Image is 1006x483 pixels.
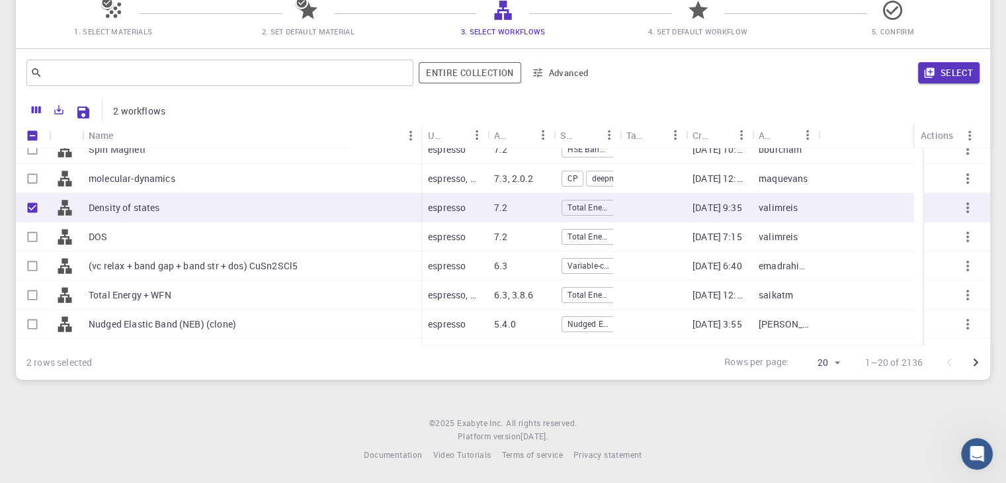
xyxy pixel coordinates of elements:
[89,122,114,148] div: Name
[665,124,686,146] button: Menu
[428,143,466,156] p: espresso
[692,259,742,273] p: [DATE] 6:40
[82,122,421,148] div: Name
[562,144,614,155] span: HSE Band Gap
[759,122,776,148] div: Account
[49,122,82,148] div: Icon
[692,122,710,148] div: Created
[872,26,914,36] span: 5. Confirm
[501,449,562,462] a: Terms of service
[865,356,923,369] p: 1–20 of 2136
[620,122,686,148] div: Tags
[428,318,466,331] p: espresso
[458,430,521,443] span: Platform version
[562,318,614,329] span: Nudged Elastic Band (NEB)
[759,259,812,273] p: emadrahimicms
[433,449,491,460] span: Video Tutorials
[445,124,466,146] button: Sort
[562,202,614,213] span: Total Energy
[521,430,548,443] a: [DATE].
[759,201,798,214] p: valimreis
[501,449,562,460] span: Terms of service
[731,124,752,146] button: Menu
[562,289,614,300] span: Total Energy
[70,99,97,126] button: Save Explorer Settings
[114,125,135,146] button: Sort
[759,288,793,302] p: saikatm
[914,122,980,148] div: Actions
[724,355,789,371] p: Rows per page:
[692,172,745,185] p: [DATE] 12:38
[959,125,980,146] button: Menu
[89,288,171,302] p: Total Energy + WFN
[759,318,812,331] p: [PERSON_NAME]
[487,122,554,148] div: Application Version
[494,318,516,331] p: 5.4.0
[692,318,742,331] p: [DATE] 3:55
[421,122,487,148] div: Used application
[526,62,595,83] button: Advanced
[599,124,620,146] button: Menu
[494,172,534,185] p: 7.3, 2.0.2
[962,349,989,376] button: Go to next page
[262,26,355,36] span: 2. Set Default Material
[692,230,742,243] p: [DATE] 7:15
[428,201,466,214] p: espresso
[494,122,511,148] div: Application Version
[511,124,532,146] button: Sort
[644,124,665,146] button: Sort
[918,62,980,83] button: Select
[21,9,93,21] span: Поддержка
[89,259,298,273] p: (vc relax + band gap + band str + dos) CuSn2SCl5
[521,431,548,441] span: [DATE] .
[560,122,577,148] div: Subworkflows
[428,122,445,148] div: Used application
[419,62,521,83] span: Filter throughout whole library including sets (folders)
[433,449,491,462] a: Video Tutorials
[921,122,953,148] div: Actions
[494,230,507,243] p: 7.2
[692,288,745,302] p: [DATE] 12:20
[419,62,521,83] button: Entire collection
[794,353,844,373] div: 20
[577,124,599,146] button: Sort
[648,26,747,36] span: 4. Set Default Workflow
[752,122,818,148] div: Account
[961,438,993,470] iframe: Intercom live chat
[506,417,577,430] span: All rights reserved.
[494,259,507,273] p: 6.3
[89,143,146,156] p: Spin Magneti
[364,449,422,462] a: Documentation
[494,288,534,302] p: 6.3, 3.8.6
[428,288,481,302] p: espresso, python
[428,259,466,273] p: espresso
[573,449,642,462] a: Privacy statement
[759,143,802,156] p: bburcham
[25,99,48,120] button: Columns
[89,230,107,243] p: DOS
[532,124,554,146] button: Menu
[113,105,165,118] p: 2 workflows
[48,99,70,120] button: Export
[710,124,731,146] button: Sort
[74,26,152,36] span: 1. Select Materials
[686,122,752,148] div: Created
[573,449,642,460] span: Privacy statement
[364,449,422,460] span: Documentation
[466,124,487,146] button: Menu
[587,173,625,184] span: deepmd
[89,201,160,214] p: Density of states
[759,230,798,243] p: valimreis
[797,124,818,146] button: Menu
[429,417,457,430] span: © 2025
[626,122,644,148] div: Tags
[89,172,175,185] p: molecular-dynamics
[428,172,481,185] p: espresso, deepmd
[494,201,507,214] p: 7.2
[562,260,614,271] span: Variable-cell Relaxation
[776,124,797,146] button: Sort
[692,201,742,214] p: [DATE] 9:35
[457,417,503,428] span: Exabyte Inc.
[400,125,421,146] button: Menu
[554,122,620,148] div: Subworkflows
